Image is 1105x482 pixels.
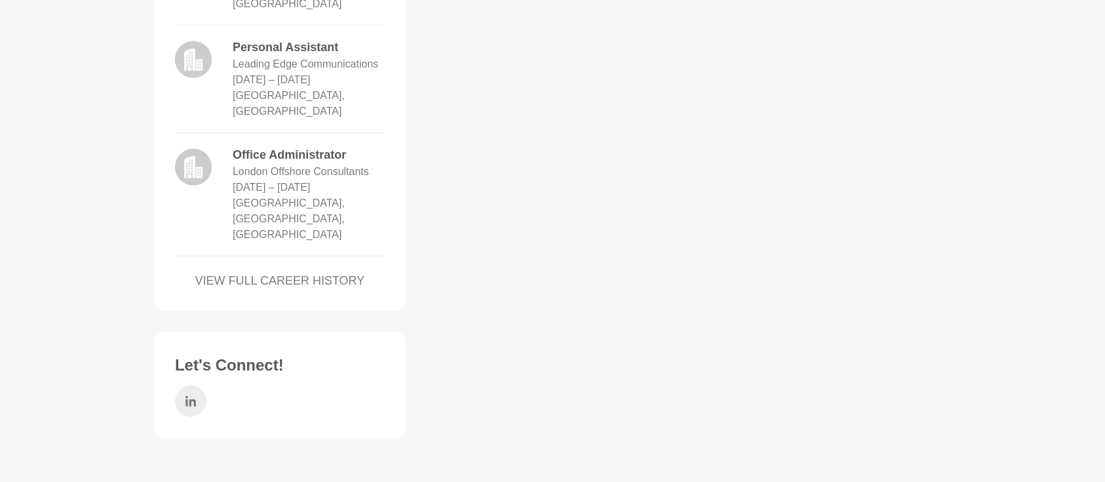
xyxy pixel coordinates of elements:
[175,386,206,417] a: LinkedIn
[233,164,369,180] dd: London Offshore Consultants
[175,272,385,290] a: VIEW FULL CAREER HISTORY
[233,180,311,195] dd: 2008 – 2009
[233,195,385,243] dd: [GEOGRAPHIC_DATA], [GEOGRAPHIC_DATA], [GEOGRAPHIC_DATA]
[175,355,385,375] h3: Let's Connect!
[175,149,212,186] img: logo
[233,74,311,85] time: [DATE] – [DATE]
[233,182,311,193] time: [DATE] – [DATE]
[175,41,212,78] img: logo
[233,88,385,119] dd: [GEOGRAPHIC_DATA], [GEOGRAPHIC_DATA]
[233,146,385,164] dd: Office Administrator
[233,72,311,88] dd: 2009 – 2010
[233,39,385,56] dd: Personal Assistant
[233,56,378,72] dd: Leading Edge Communications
